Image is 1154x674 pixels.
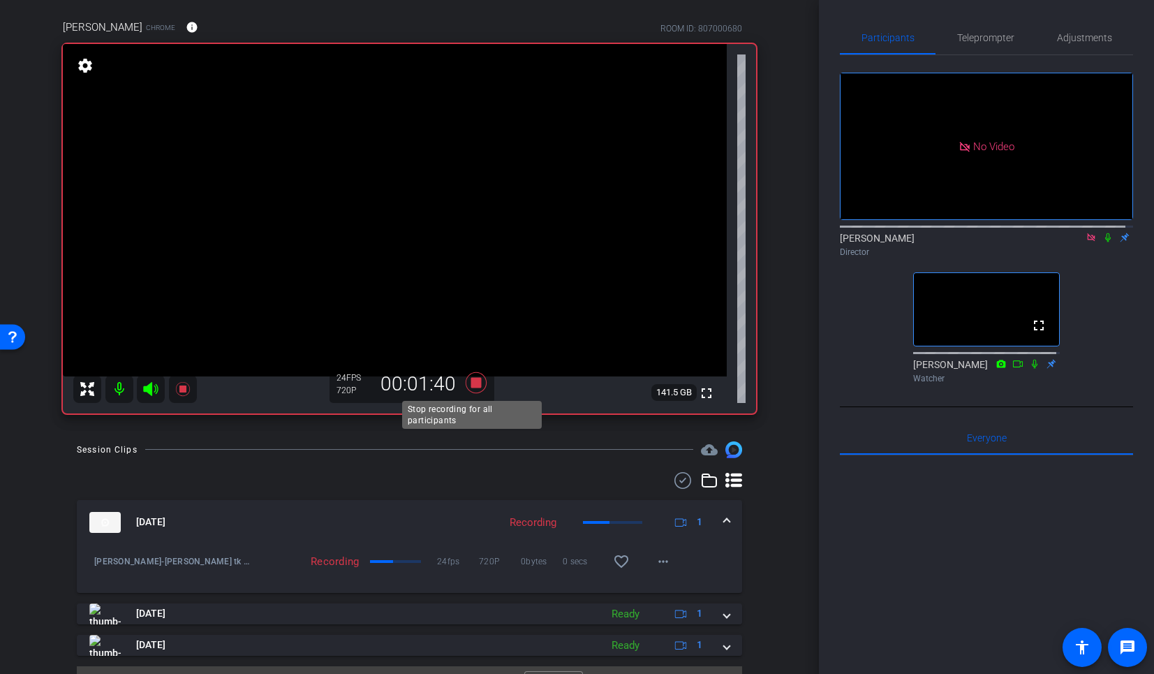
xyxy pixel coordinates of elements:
[840,246,1133,258] div: Director
[1074,639,1090,656] mat-icon: accessibility
[136,515,165,529] span: [DATE]
[186,21,198,34] mat-icon: info
[89,635,121,656] img: thumb-nail
[346,373,361,383] span: FPS
[613,553,630,570] mat-icon: favorite_border
[336,372,371,383] div: 24
[77,603,742,624] mat-expansion-panel-header: thumb-nail[DATE]Ready1
[698,385,715,402] mat-icon: fullscreen
[136,638,165,652] span: [DATE]
[77,443,138,457] div: Session Clips
[913,372,1060,385] div: Watcher
[503,515,563,531] div: Recording
[437,555,479,569] span: 24fps
[521,555,563,569] span: 0bytes
[697,638,702,652] span: 1
[651,384,697,401] span: 141.5 GB
[697,606,702,621] span: 1
[563,555,605,569] span: 0 secs
[967,433,1007,443] span: Everyone
[77,545,742,593] div: thumb-nail[DATE]Recording1
[701,441,718,458] mat-icon: cloud_upload
[660,22,742,35] div: ROOM ID: 807000680
[605,638,646,654] div: Ready
[63,20,142,35] span: [PERSON_NAME]
[913,358,1060,385] div: [PERSON_NAME]
[605,606,646,622] div: Ready
[957,33,1014,43] span: Teleprompter
[861,33,915,43] span: Participants
[89,512,121,533] img: thumb-nail
[1030,317,1047,334] mat-icon: fullscreen
[136,606,165,621] span: [DATE]
[725,441,742,458] img: Session clips
[371,372,465,396] div: 00:01:40
[1119,639,1136,656] mat-icon: message
[655,553,672,570] mat-icon: more_horiz
[75,57,95,74] mat-icon: settings
[255,555,366,569] div: Recording
[479,555,521,569] span: 720P
[701,441,718,458] span: Destinations for your clips
[1057,33,1112,43] span: Adjustments
[94,555,255,569] span: [PERSON_NAME]-[PERSON_NAME] tk 2-2025-09-25-11-11-47-136-0
[89,603,121,624] img: thumb-nail
[840,231,1133,258] div: [PERSON_NAME]
[336,385,371,396] div: 720P
[146,22,175,33] span: Chrome
[77,635,742,656] mat-expansion-panel-header: thumb-nail[DATE]Ready1
[77,500,742,545] mat-expansion-panel-header: thumb-nail[DATE]Recording1
[402,401,542,429] div: Stop recording for all participants
[973,140,1014,152] span: No Video
[697,515,702,529] span: 1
